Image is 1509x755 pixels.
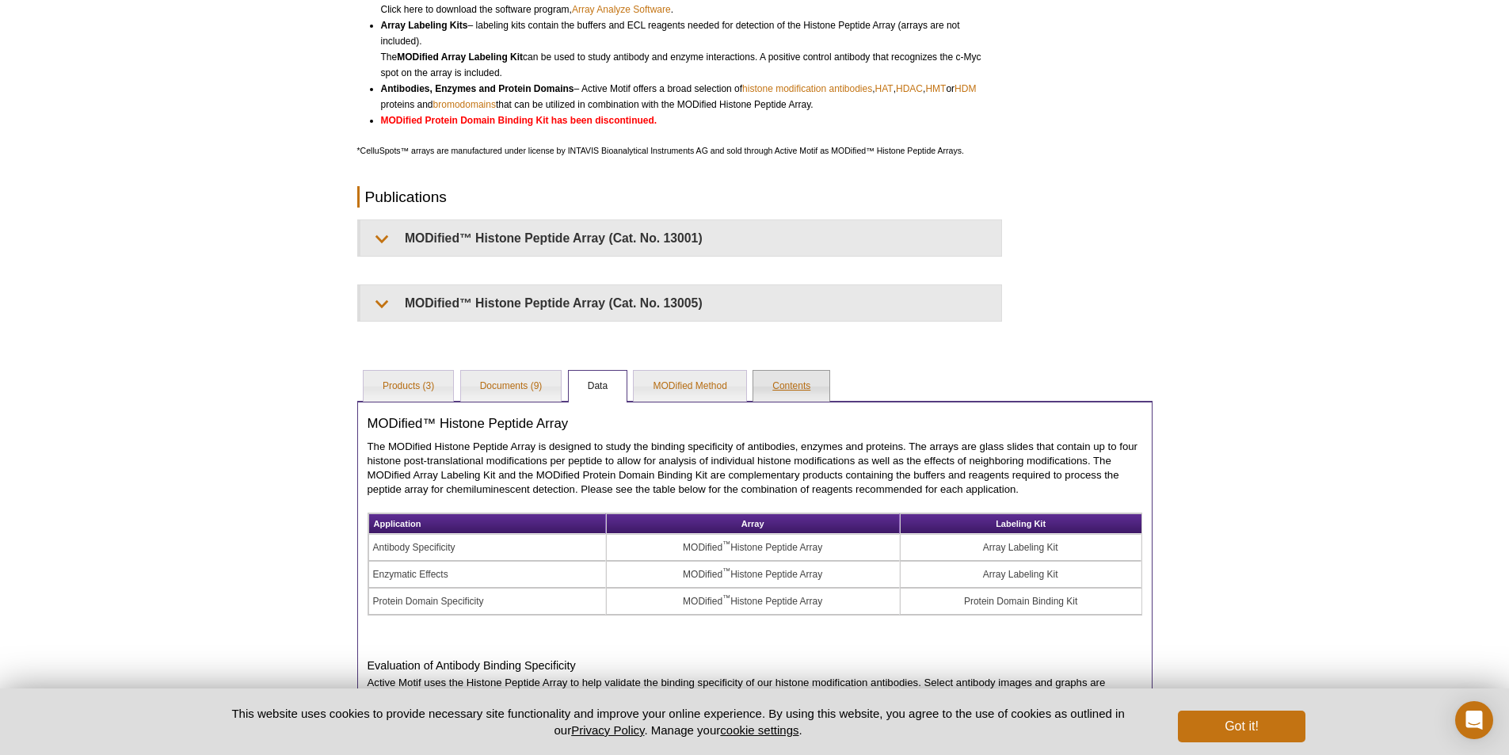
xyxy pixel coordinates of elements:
a: HAT [875,81,894,97]
strong: Antibodies, Enzymes and Protein Domains [381,83,574,94]
li: – Active Motif offers a broad selection of , , , or proteins and that can be utilized in combinat... [381,81,988,112]
sup: ™ [722,566,730,575]
button: cookie settings [720,723,798,737]
div: Open Intercom Messenger [1455,701,1493,739]
a: Products (3) [364,371,453,402]
a: Documents (9) [461,371,562,402]
td: Protein Domain Binding Kit [900,588,1141,615]
span: Labeling Kit [996,519,1046,528]
td: Array Labeling Kit [900,534,1141,561]
strong: Array Labeling Kits [381,20,468,31]
strong: MODified Protein Domain Binding Kit has been discontinued. [381,115,657,126]
a: Data [569,371,627,402]
span: *CelluSpots™ arrays are manufactured under license by INTAVIS Bioanalytical Instruments AG and so... [357,146,964,155]
a: HMT [925,81,946,97]
a: MODified Method [634,371,745,402]
button: Got it! [1178,711,1305,742]
a: Contents [753,371,829,402]
td: MODified Histone Peptide Array [606,588,900,615]
sup: ™ [722,540,730,548]
a: HDM [955,81,976,97]
a: bromodomains [433,97,496,112]
summary: MODified™ Histone Peptide Array (Cat. No. 13001) [360,220,1001,256]
p: This website uses cookies to provide necessary site functionality and improve your online experie... [204,705,1153,738]
a: histone modification antibodies [742,81,872,97]
a: Privacy Policy [571,723,644,737]
span: Application [374,519,421,528]
summary: MODified™ Histone Peptide Array (Cat. No. 13005) [360,285,1001,321]
a: HDAC [896,81,923,97]
p: Active Motif uses the Histone Peptide Array to help validate the binding specificity of our histo... [368,676,1142,719]
td: Protein Domain Specificity [368,588,606,615]
li: – labeling kits contain the buffers and ECL reagents needed for detection of the Histone Peptide ... [381,17,988,81]
td: MODified Histone Peptide Array [606,534,900,561]
sup: ™ [722,593,730,602]
h2: Publications [357,186,1002,208]
strong: MODified Array Labeling Kit [397,51,523,63]
p: The MODified Histone Peptide Array is designed to study the binding specificity of antibodies, en... [368,440,1142,497]
h3: MODified™ Histone Peptide Array [368,416,1142,432]
td: Enzymatic Effects [368,561,606,588]
span: Array [741,519,764,528]
td: Array Labeling Kit [900,561,1141,588]
a: Array Analyze Software [572,2,671,17]
h4: Evaluation of Antibody Binding Specificity [368,658,1142,673]
td: MODified Histone Peptide Array [606,561,900,588]
td: Antibody Specificity [368,534,606,561]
